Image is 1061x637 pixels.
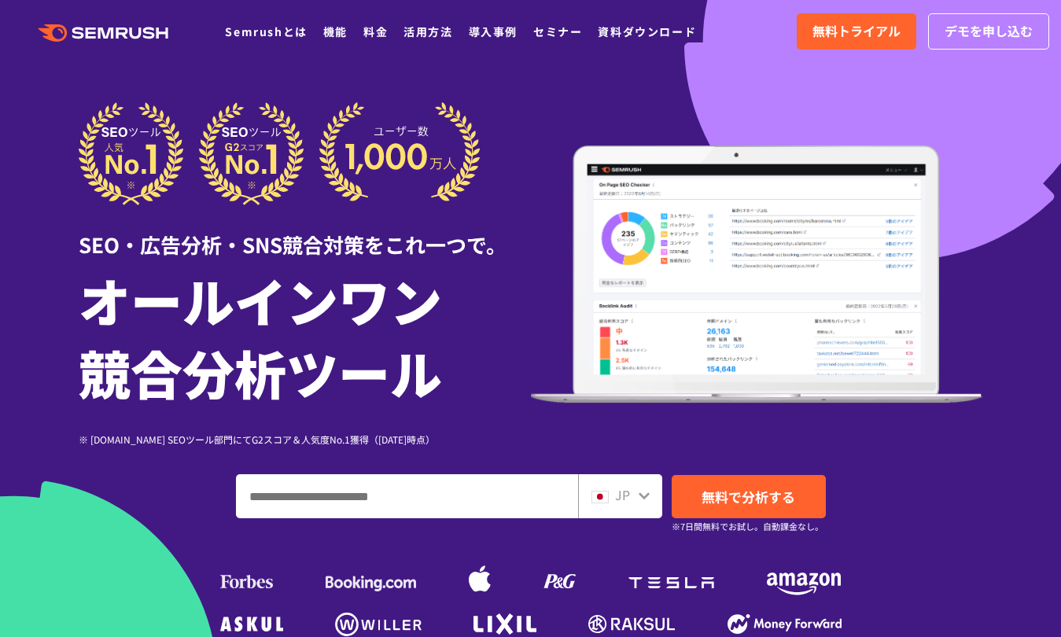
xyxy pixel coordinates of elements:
a: 無料トライアル [797,13,916,50]
span: JP [615,485,630,504]
span: 無料で分析する [702,487,795,506]
small: ※7日間無料でお試し。自動課金なし。 [672,519,823,534]
input: ドメイン、キーワードまたはURLを入力してください [237,475,577,517]
span: デモを申し込む [945,21,1033,42]
div: ※ [DOMAIN_NAME] SEOツール部門にてG2スコア＆人気度No.1獲得（[DATE]時点） [79,432,531,447]
a: 導入事例 [469,24,518,39]
a: 機能 [323,24,348,39]
a: 活用方法 [403,24,452,39]
a: 資料ダウンロード [598,24,696,39]
div: SEO・広告分析・SNS競合対策をこれ一つで。 [79,205,531,260]
a: Semrushとは [225,24,307,39]
a: セミナー [533,24,582,39]
span: 無料トライアル [812,21,901,42]
a: デモを申し込む [928,13,1049,50]
h1: オールインワン 競合分析ツール [79,263,531,408]
a: 無料で分析する [672,475,826,518]
a: 料金 [363,24,388,39]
